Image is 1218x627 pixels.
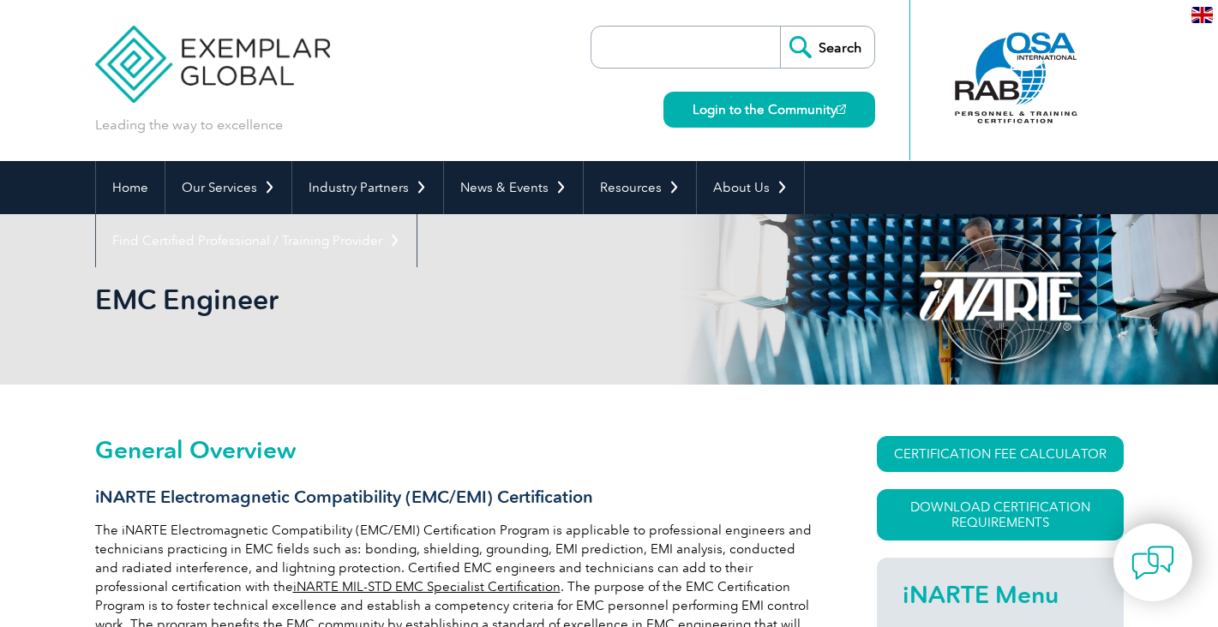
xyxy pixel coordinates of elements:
[95,436,815,463] h2: General Overview
[293,579,561,594] a: iNARTE MIL-STD EMC Specialist Certification
[444,161,583,214] a: News & Events
[96,161,165,214] a: Home
[1191,7,1213,23] img: en
[95,116,283,134] p: Leading the way to excellence
[584,161,696,214] a: Resources
[837,104,846,114] img: open_square.png
[780,27,874,68] input: Search
[1131,541,1174,584] img: contact-chat.png
[95,487,815,508] h3: iNARTE Electromagnetic Compatibility (EMC/EMI) Certification
[903,581,1098,608] h2: iNARTE Menu
[663,92,875,128] a: Login to the Community
[697,161,804,214] a: About Us
[95,283,753,316] h1: EMC Engineer
[165,161,291,214] a: Our Services
[877,489,1124,540] a: Download Certification Requirements
[292,161,443,214] a: Industry Partners
[877,436,1124,472] a: CERTIFICATION FEE CALCULATOR
[96,214,417,267] a: Find Certified Professional / Training Provider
